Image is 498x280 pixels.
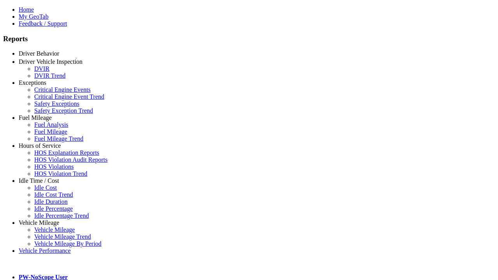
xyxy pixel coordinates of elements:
a: Safety Exceptions [34,100,79,107]
a: Idle Duration [34,198,68,205]
a: Idle Cost Trend [34,191,73,198]
a: Idle Percentage Trend [34,212,89,219]
a: HOS Violations [34,163,74,170]
a: HOS Violation Trend [34,170,88,177]
a: Fuel Mileage [19,114,52,121]
a: Fuel Mileage Trend [34,135,83,142]
a: Driver Scorecard [34,57,77,64]
a: HOS Explanation Reports [34,149,99,156]
a: Idle Time / Cost [19,177,59,184]
a: Critical Engine Event Trend [34,93,104,100]
a: Home [19,6,34,13]
a: Hours of Service [19,142,61,149]
a: My GeoTab [19,13,49,20]
a: HOS Violation Audit Reports [34,156,108,163]
a: Idle Percentage [34,205,73,212]
h3: Reports [3,35,495,43]
a: Safety Exception Trend [34,107,93,114]
a: DVIR [34,65,49,72]
a: Idle Cost [34,184,57,191]
a: Critical Engine Events [34,86,91,93]
a: Vehicle Mileage [34,226,75,233]
a: DVIR Trend [34,72,65,79]
a: Fuel Analysis [34,121,68,128]
a: Driver Vehicle Inspection [19,58,82,65]
a: Vehicle Performance [19,247,71,254]
a: Vehicle Mileage [19,219,59,226]
a: Vehicle Mileage Trend [34,233,91,240]
a: Feedback / Support [19,20,67,27]
a: Fuel Mileage [34,128,67,135]
a: Exceptions [19,79,46,86]
a: Driver Behavior [19,50,59,57]
a: Vehicle Mileage By Period [34,240,102,247]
